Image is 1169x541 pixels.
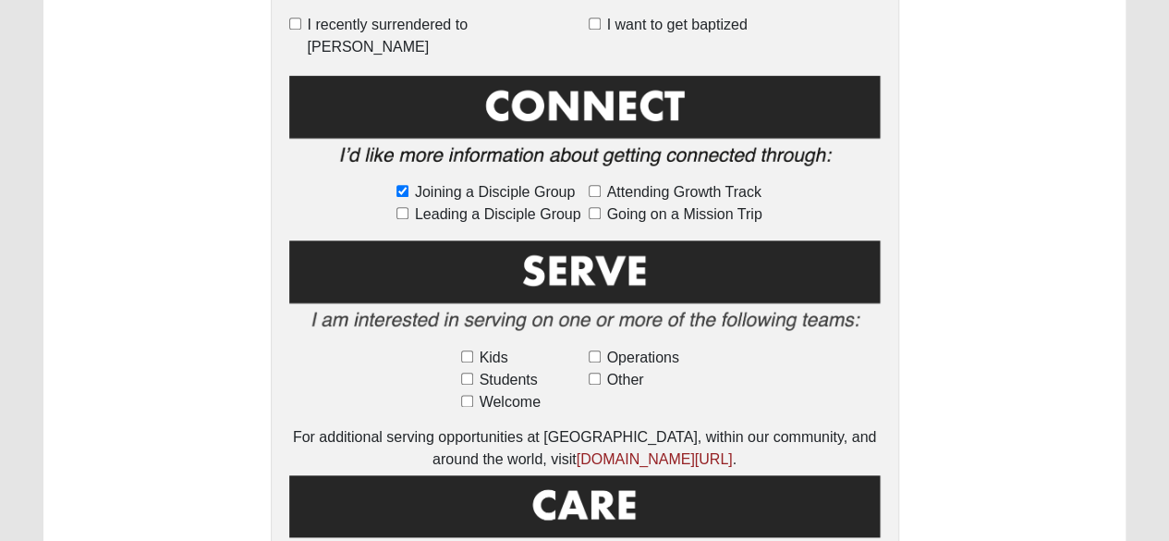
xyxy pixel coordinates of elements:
[607,181,761,203] span: Attending Growth Track
[480,391,541,413] span: Welcome
[461,395,473,407] input: Welcome
[289,237,881,343] img: Serve2.png
[607,369,644,391] span: Other
[589,207,601,219] input: Going on a Mission Trip
[461,373,473,385] input: Students
[415,181,575,203] span: Joining a Disciple Group
[577,451,733,467] a: [DOMAIN_NAME][URL]
[461,350,473,363] input: Kids
[289,18,301,30] input: I recently surrendered to [PERSON_NAME]
[607,203,762,226] span: Going on a Mission Trip
[308,14,581,58] span: I recently surrendered to [PERSON_NAME]
[396,207,408,219] input: Leading a Disciple Group
[607,14,748,36] span: I want to get baptized
[589,185,601,197] input: Attending Growth Track
[289,71,881,178] img: Connect.png
[289,426,881,471] div: For additional serving opportunities at [GEOGRAPHIC_DATA], within our community, and around the w...
[396,185,408,197] input: Joining a Disciple Group
[589,18,601,30] input: I want to get baptized
[480,347,508,369] span: Kids
[480,369,538,391] span: Students
[589,350,601,363] input: Operations
[589,373,601,385] input: Other
[607,347,679,369] span: Operations
[415,203,581,226] span: Leading a Disciple Group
